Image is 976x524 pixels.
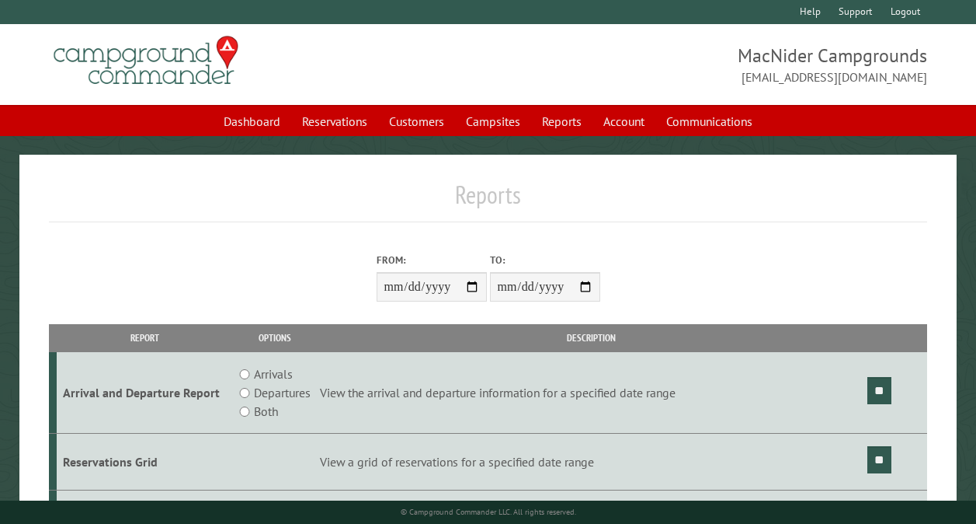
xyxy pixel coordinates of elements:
a: Reservations [293,107,377,136]
a: Dashboard [214,107,290,136]
td: View the arrival and departure information for a specified date range [318,352,865,434]
img: Campground Commander [49,30,243,91]
h1: Reports [49,180,927,222]
td: View a grid of reservations for a specified date range [318,434,865,491]
td: Arrival and Departure Report [57,352,233,434]
a: Campsites [457,107,530,136]
small: © Campground Commander LLC. All rights reserved. [401,507,576,517]
label: Both [254,402,278,421]
label: From: [377,253,487,267]
th: Options [232,324,318,351]
th: Report [57,324,233,351]
a: Communications [657,107,762,136]
a: Reports [533,107,591,136]
label: Departures [254,383,311,402]
a: Account [594,107,654,136]
span: MacNider Campgrounds [EMAIL_ADDRESS][DOMAIN_NAME] [488,43,928,86]
td: Reservations Grid [57,434,233,491]
a: Customers [380,107,453,136]
label: To: [490,253,600,267]
label: Arrivals [254,365,293,383]
th: Description [318,324,865,351]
